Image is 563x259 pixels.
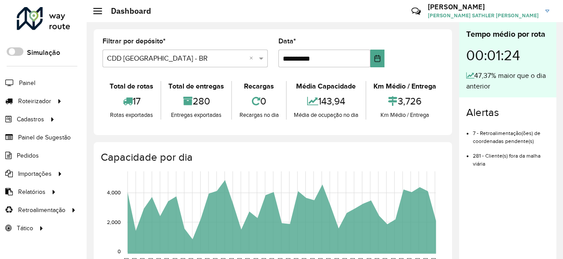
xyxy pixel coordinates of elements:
[466,70,549,92] div: 47,37% maior que o dia anterior
[466,28,549,40] div: Tempo médio por rota
[105,92,158,111] div: 17
[17,151,39,160] span: Pedidos
[101,151,443,164] h4: Capacidade por dia
[234,111,283,120] div: Recargas no dia
[18,187,46,197] span: Relatórios
[473,145,549,168] li: 281 - Cliente(s) fora da malha viária
[17,224,33,233] span: Tático
[18,205,65,215] span: Retroalimentação
[164,111,229,120] div: Entregas exportadas
[164,81,229,92] div: Total de entregas
[164,92,229,111] div: 280
[118,248,121,254] text: 0
[105,111,158,120] div: Rotas exportadas
[466,40,549,70] div: 00:01:24
[428,12,539,19] span: [PERSON_NAME] SATHLER [PERSON_NAME]
[370,50,384,67] button: Choose Date
[102,6,151,16] h2: Dashboard
[428,3,539,11] h3: [PERSON_NAME]
[27,47,60,58] label: Simulação
[18,169,52,178] span: Importações
[249,53,257,64] span: Clear all
[17,115,44,124] span: Cadastros
[369,111,441,120] div: Km Médio / Entrega
[466,106,549,119] h4: Alertas
[105,81,158,92] div: Total de rotas
[369,81,441,92] div: Km Médio / Entrega
[234,92,283,111] div: 0
[107,219,121,225] text: 2,000
[18,97,51,106] span: Roteirizador
[103,36,166,46] label: Filtrar por depósito
[107,190,121,196] text: 4,000
[289,111,363,120] div: Média de ocupação no dia
[278,36,296,46] label: Data
[369,92,441,111] div: 3,726
[18,133,71,142] span: Painel de Sugestão
[289,92,363,111] div: 143,94
[407,2,426,21] a: Contato Rápido
[473,123,549,145] li: 7 - Retroalimentação(ões) de coordenadas pendente(s)
[19,78,35,88] span: Painel
[234,81,283,92] div: Recargas
[289,81,363,92] div: Média Capacidade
